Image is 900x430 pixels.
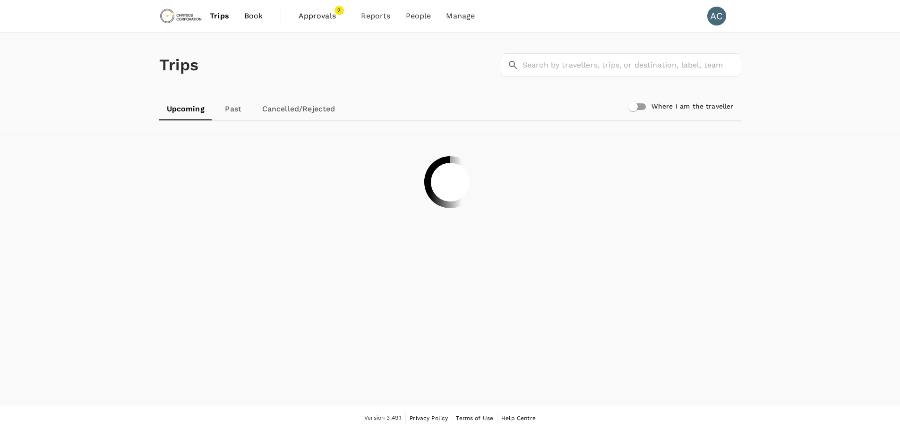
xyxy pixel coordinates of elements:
[410,413,448,423] a: Privacy Policy
[523,53,741,77] input: Search by travellers, trips, or destination, label, team
[364,413,402,423] span: Version 3.49.1
[651,101,734,112] h6: Where I am the traveller
[299,10,346,22] span: Approvals
[212,98,255,120] a: Past
[244,10,263,22] span: Book
[707,7,726,25] div: AC
[334,6,344,15] span: 2
[456,413,493,423] a: Terms of Use
[501,415,536,422] span: Help Centre
[255,98,343,120] a: Cancelled/Rejected
[159,6,203,26] img: Chrysos Corporation
[159,33,199,98] h1: Trips
[501,413,536,423] a: Help Centre
[210,10,229,22] span: Trips
[406,10,431,22] span: People
[456,415,493,422] span: Terms of Use
[446,10,475,22] span: Manage
[361,10,391,22] span: Reports
[159,98,212,120] a: Upcoming
[410,415,448,422] span: Privacy Policy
